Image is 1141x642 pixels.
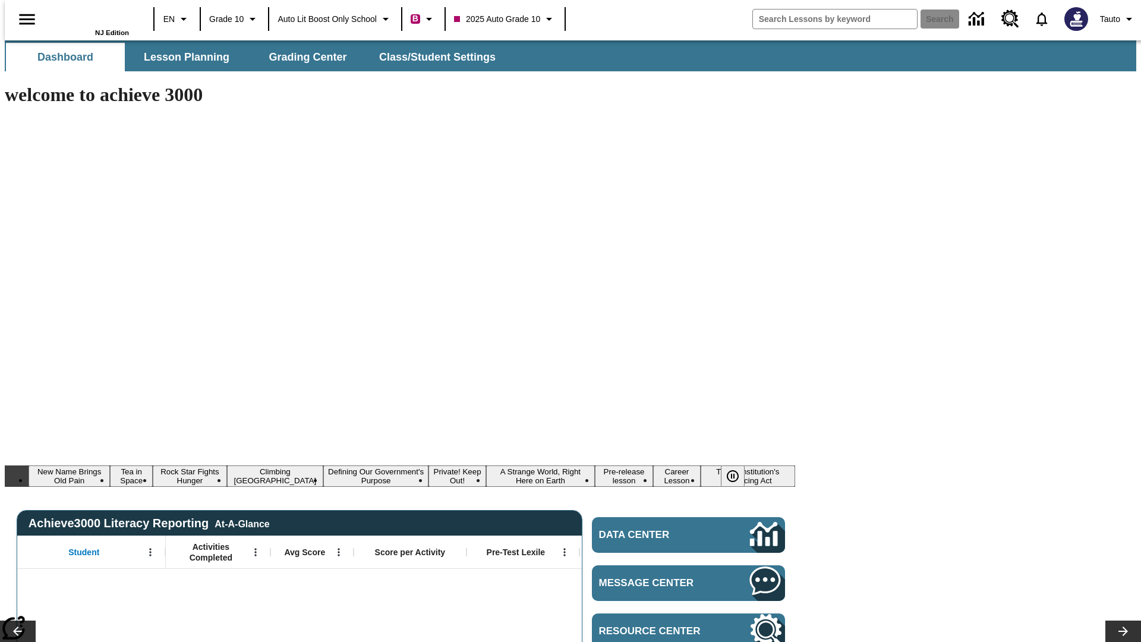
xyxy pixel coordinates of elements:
[406,8,441,30] button: Boost Class color is violet red. Change class color
[962,3,994,36] a: Data Center
[95,29,129,36] span: NJ Edition
[721,465,745,487] button: Pause
[52,5,129,29] a: Home
[487,547,546,558] span: Pre-Test Lexile
[595,465,653,487] button: Slide 8 Pre-release lesson
[592,517,785,553] a: Data Center
[248,43,367,71] button: Grading Center
[144,51,229,64] span: Lesson Planning
[599,577,714,589] span: Message Center
[449,8,561,30] button: Class: 2025 Auto Grade 10, Select your class
[370,43,505,71] button: Class/Student Settings
[721,465,757,487] div: Pause
[158,8,196,30] button: Language: EN, Select a language
[273,8,398,30] button: School: Auto Lit Boost only School, Select your school
[486,465,595,487] button: Slide 7 A Strange World, Right Here on Earth
[753,10,917,29] input: search field
[153,465,227,487] button: Slide 3 Rock Star Fights Hunger
[227,465,323,487] button: Slide 4 Climbing Mount Tai
[375,547,446,558] span: Score per Activity
[247,543,264,561] button: Open Menu
[172,542,250,563] span: Activities Completed
[1100,13,1120,26] span: Tauto
[278,13,377,26] span: Auto Lit Boost only School
[141,543,159,561] button: Open Menu
[209,13,244,26] span: Grade 10
[556,543,573,561] button: Open Menu
[52,4,129,36] div: Home
[269,51,346,64] span: Grading Center
[1057,4,1095,34] button: Select a new avatar
[204,8,264,30] button: Grade: Grade 10, Select a grade
[994,3,1026,35] a: Resource Center, Will open in new tab
[454,13,540,26] span: 2025 Auto Grade 10
[5,43,506,71] div: SubNavbar
[1064,7,1088,31] img: Avatar
[701,465,795,487] button: Slide 10 The Constitution's Balancing Act
[10,2,45,37] button: Open side menu
[1105,621,1141,642] button: Lesson carousel, Next
[110,465,153,487] button: Slide 2 Tea in Space
[412,11,418,26] span: B
[323,465,429,487] button: Slide 5 Defining Our Government's Purpose
[163,13,175,26] span: EN
[284,547,325,558] span: Avg Score
[6,43,125,71] button: Dashboard
[29,465,110,487] button: Slide 1 New Name Brings Old Pain
[653,465,701,487] button: Slide 9 Career Lesson
[5,40,1136,71] div: SubNavbar
[68,547,99,558] span: Student
[37,51,93,64] span: Dashboard
[127,43,246,71] button: Lesson Planning
[599,625,714,637] span: Resource Center
[215,517,269,530] div: At-A-Glance
[592,565,785,601] a: Message Center
[1095,8,1141,30] button: Profile/Settings
[29,517,270,530] span: Achieve3000 Literacy Reporting
[428,465,486,487] button: Slide 6 Private! Keep Out!
[5,84,795,106] h1: welcome to achieve 3000
[330,543,348,561] button: Open Menu
[379,51,496,64] span: Class/Student Settings
[1026,4,1057,34] a: Notifications
[599,529,710,541] span: Data Center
